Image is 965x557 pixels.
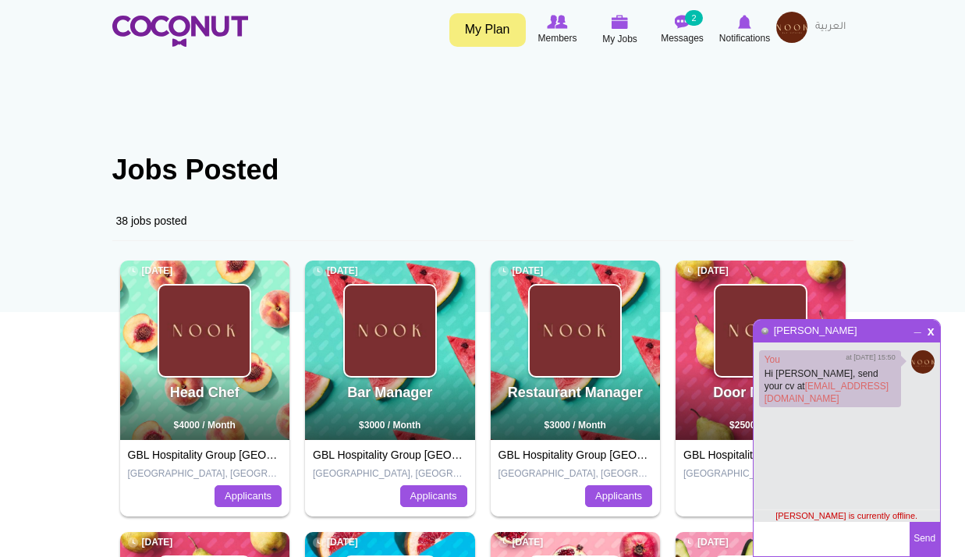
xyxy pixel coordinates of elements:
[651,12,714,48] a: Messages Messages 2
[846,353,895,363] span: at [DATE] 15:50
[112,201,853,241] div: 38 jobs posted
[765,381,889,404] a: [EMAIL_ADDRESS][DOMAIN_NAME]
[765,354,780,365] a: You
[683,467,838,481] p: [GEOGRAPHIC_DATA], [GEOGRAPHIC_DATA]
[359,420,420,431] span: $3000 / Month
[683,449,908,461] a: GBL Hospitality Group [GEOGRAPHIC_DATA]
[683,536,729,549] span: [DATE]
[675,15,690,29] img: Messages
[508,385,643,400] a: Restaurant Manager
[754,509,940,522] div: [PERSON_NAME] is currently offline.
[911,322,924,332] span: Minimize
[714,12,776,48] a: Notifications Notifications
[313,264,358,278] span: [DATE]
[537,30,577,46] span: Members
[128,264,173,278] span: [DATE]
[498,467,653,481] p: [GEOGRAPHIC_DATA], [GEOGRAPHIC_DATA]
[765,367,896,405] p: Hi [PERSON_NAME], send your cv at
[112,16,248,47] img: Home
[128,536,173,549] span: [DATE]
[807,12,853,43] a: العربية
[400,485,467,507] a: Applicants
[498,449,723,461] a: GBL Hospitality Group [GEOGRAPHIC_DATA]
[449,13,526,47] a: My Plan
[713,385,807,400] a: Door Manager
[498,264,544,278] span: [DATE]
[170,385,239,400] a: Head Chef
[498,536,544,549] span: [DATE]
[612,15,629,29] img: My Jobs
[347,385,432,400] a: Bar Manager
[911,350,935,374] img: Untitled_35.png
[313,449,537,461] a: GBL Hospitality Group [GEOGRAPHIC_DATA]
[773,325,858,336] a: [PERSON_NAME]
[661,30,704,46] span: Messages
[112,154,853,186] h1: Jobs Posted
[729,420,791,431] span: $2500 / Month
[313,536,358,549] span: [DATE]
[313,467,467,481] p: [GEOGRAPHIC_DATA], [GEOGRAPHIC_DATA]
[589,12,651,48] a: My Jobs My Jobs
[128,449,353,461] a: GBL Hospitality Group [GEOGRAPHIC_DATA]
[719,30,770,46] span: Notifications
[738,15,751,29] img: Notifications
[585,485,652,507] a: Applicants
[683,264,729,278] span: [DATE]
[602,31,637,47] span: My Jobs
[545,420,606,431] span: $3000 / Month
[128,467,282,481] p: [GEOGRAPHIC_DATA], [GEOGRAPHIC_DATA]
[215,485,282,507] a: Applicants
[910,522,940,556] button: Send
[174,420,236,431] span: $4000 / Month
[547,15,567,29] img: Browse Members
[685,10,702,26] small: 2
[924,324,938,335] span: Close
[527,12,589,48] a: Browse Members Members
